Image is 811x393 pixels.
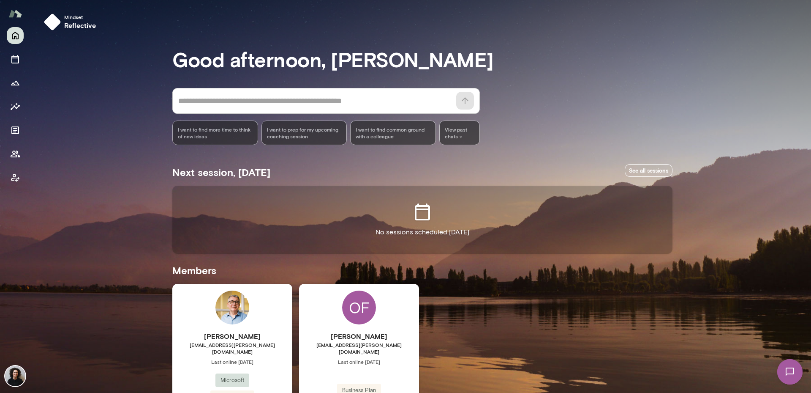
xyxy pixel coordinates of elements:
button: Home [7,27,24,44]
span: I want to prep for my upcoming coaching session [267,126,342,140]
h6: [PERSON_NAME] [299,331,419,341]
a: See all sessions [625,164,672,177]
span: Mindset [64,14,96,20]
button: Mindsetreflective [41,10,103,34]
span: View past chats -> [439,121,480,145]
button: Documents [7,122,24,139]
button: Insights [7,98,24,115]
p: No sessions scheduled [DATE] [376,227,469,237]
img: Scott Bowie [215,291,249,324]
img: Deana Murfitt [5,366,25,386]
h3: Good afternoon, [PERSON_NAME] [172,47,672,71]
div: I want to prep for my upcoming coaching session [261,121,347,145]
img: Mento [8,5,22,22]
h5: Members [172,264,672,277]
span: I want to find common ground with a colleague [356,126,430,140]
span: Microsoft [215,376,249,385]
button: Growth Plan [7,74,24,91]
h6: [PERSON_NAME] [172,331,292,341]
img: mindset [44,14,61,30]
button: Client app [7,169,24,186]
span: Last online [DATE] [299,358,419,365]
h5: Next session, [DATE] [172,165,270,179]
span: [EMAIL_ADDRESS][PERSON_NAME][DOMAIN_NAME] [172,341,292,355]
span: Last online [DATE] [172,358,292,365]
h6: reflective [64,20,96,30]
span: I want to find more time to think of new ideas [178,126,253,140]
button: Sessions [7,51,24,68]
button: Members [7,146,24,162]
div: I want to find common ground with a colleague [350,121,436,145]
span: [EMAIL_ADDRESS][PERSON_NAME][DOMAIN_NAME] [299,341,419,355]
div: OF [342,291,376,324]
div: I want to find more time to think of new ideas [172,121,258,145]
